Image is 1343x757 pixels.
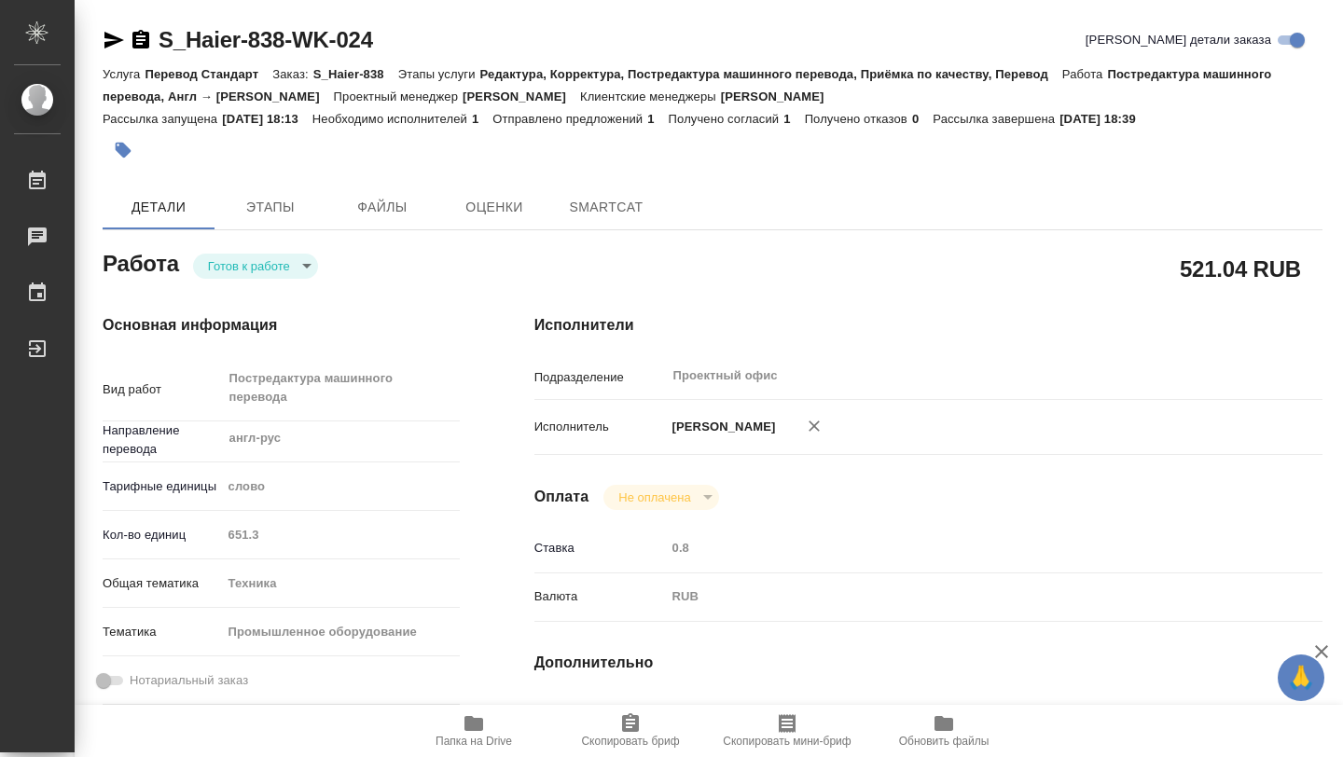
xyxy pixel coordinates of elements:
[666,534,1257,561] input: Пустое поле
[272,67,312,81] p: Заказ:
[450,196,539,219] span: Оценки
[721,89,838,103] p: [PERSON_NAME]
[534,703,666,722] p: Последнее изменение
[666,698,1257,725] input: Пустое поле
[130,671,248,690] span: Нотариальный заказ
[783,112,804,126] p: 1
[103,421,222,459] p: Направление перевода
[222,471,460,502] div: слово
[222,112,312,126] p: [DATE] 18:13
[103,623,222,641] p: Тематика
[709,705,865,757] button: Скопировать мини-бриф
[933,112,1059,126] p: Рассылка завершена
[222,568,460,599] div: Техника
[534,418,666,436] p: Исполнитель
[159,27,373,52] a: S_Haier-838-WK-024
[580,89,721,103] p: Клиентские менеджеры
[1180,253,1301,284] h2: 521.04 RUB
[103,526,222,544] p: Кол-во единиц
[647,112,668,126] p: 1
[472,112,492,126] p: 1
[666,418,776,436] p: [PERSON_NAME]
[103,380,222,399] p: Вид работ
[534,587,666,606] p: Валюта
[1086,31,1271,49] span: [PERSON_NAME] детали заказа
[534,314,1322,337] h4: Исполнители
[561,196,651,219] span: SmartCat
[1059,112,1150,126] p: [DATE] 18:39
[103,112,222,126] p: Рассылка запущена
[202,258,296,274] button: Готов к работе
[1285,658,1317,697] span: 🙏
[222,521,460,548] input: Пустое поле
[193,254,318,279] div: Готов к работе
[534,368,666,387] p: Подразделение
[534,652,1322,674] h4: Дополнительно
[613,489,696,505] button: Не оплачена
[222,616,460,648] div: Промышленное оборудование
[103,314,460,337] h4: Основная информация
[1278,654,1324,701] button: 🙏
[865,705,1022,757] button: Обновить файлы
[805,112,912,126] p: Получено отказов
[103,130,144,171] button: Добавить тэг
[723,735,851,748] span: Скопировать мини-бриф
[103,67,145,81] p: Услуга
[603,485,718,510] div: Готов к работе
[463,89,580,103] p: [PERSON_NAME]
[103,245,179,279] h2: Работа
[103,29,125,51] button: Скопировать ссылку для ЯМессенджера
[534,486,589,508] h4: Оплата
[1062,67,1108,81] p: Работа
[334,89,463,103] p: Проектный менеджер
[395,705,552,757] button: Папка на Drive
[436,735,512,748] span: Папка на Drive
[145,67,272,81] p: Перевод Стандарт
[669,112,784,126] p: Получено согласий
[338,196,427,219] span: Файлы
[480,67,1062,81] p: Редактура, Корректура, Постредактура машинного перевода, Приёмка по качеству, Перевод
[552,705,709,757] button: Скопировать бриф
[313,67,398,81] p: S_Haier-838
[103,574,222,593] p: Общая тематика
[794,406,835,447] button: Удалить исполнителя
[534,539,666,557] p: Ставка
[398,67,480,81] p: Этапы услуги
[312,112,472,126] p: Необходимо исполнителей
[492,112,647,126] p: Отправлено предложений
[581,735,679,748] span: Скопировать бриф
[103,477,222,496] p: Тарифные единицы
[226,196,315,219] span: Этапы
[899,735,990,748] span: Обновить файлы
[912,112,933,126] p: 0
[114,196,203,219] span: Детали
[666,581,1257,612] div: RUB
[130,29,152,51] button: Скопировать ссылку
